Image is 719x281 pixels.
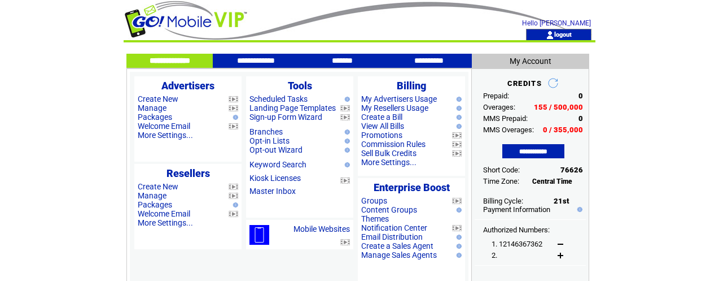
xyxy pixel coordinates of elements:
img: video.png [229,96,238,102]
img: help.gif [454,253,462,258]
img: video.png [452,225,462,231]
img: video.png [452,141,462,148]
span: Tools [288,80,312,92]
a: Create New [138,182,178,191]
a: Packages [138,200,172,209]
a: Notification Center [361,223,427,232]
span: Authorized Numbers: [483,226,550,234]
a: Welcome Email [138,122,190,131]
img: video.png [229,123,238,129]
span: Time Zone: [483,177,519,185]
img: help.gif [454,106,462,111]
img: help.gif [454,207,462,213]
img: video.png [452,132,462,139]
img: video.png [340,105,350,111]
span: Enterprise Boost [374,181,450,193]
span: Overages: [483,103,515,111]
a: Branches [249,127,283,136]
img: video.png [452,150,462,157]
a: Manage Sales Agents [361,250,437,260]
a: My Advertisers Usage [361,94,437,103]
img: help.gif [454,124,462,129]
a: Themes [361,214,389,223]
img: video.png [229,193,238,199]
a: More Settings... [138,218,193,227]
img: help.gif [230,202,238,207]
a: Master Inbox [249,187,296,196]
span: Central Time [532,178,572,185]
a: More Settings... [361,158,417,167]
img: video.png [229,105,238,111]
a: Create New [138,94,178,103]
a: Opt-out Wizard [249,145,302,154]
a: Groups [361,196,387,205]
img: help.gif [342,148,350,153]
span: Short Code: [483,166,520,174]
a: More Settings... [138,131,193,140]
a: Sell Bulk Credits [361,149,417,158]
a: View All Bills [361,122,404,131]
img: help.gif [575,207,582,212]
a: Commission Rules [361,140,426,149]
span: MMS Prepaid: [483,114,528,123]
a: Content Groups [361,205,417,214]
img: video.png [340,239,350,245]
span: My Account [510,57,551,66]
a: Keyword Search [249,160,306,169]
a: Create a Bill [361,113,402,122]
span: 1. 12146367362 [492,240,542,248]
img: help.gif [342,162,350,167]
span: Billing Cycle: [483,197,523,205]
img: account_icon.gif [546,31,554,40]
a: Sign-up Form Wizard [249,113,322,122]
a: Mobile Websites [293,224,350,234]
a: Packages [138,113,172,122]
span: 2. [492,251,497,260]
span: CREDITS [507,79,542,88]
img: help.gif [342,139,350,144]
span: 0 [578,114,583,123]
a: Manage [138,103,166,113]
span: Billing [397,80,426,92]
a: Payment Information [483,205,550,214]
img: help.gif [342,97,350,102]
span: 155 / 500,000 [534,103,583,111]
a: Manage [138,191,166,200]
span: Resellers [166,167,210,179]
a: Landing Page Templates [249,103,336,113]
span: 21st [554,197,569,205]
img: help.gif [454,97,462,102]
a: My Resellers Usage [361,103,428,113]
img: help.gif [454,115,462,120]
a: Email Distribution [361,232,423,241]
img: help.gif [230,115,238,120]
span: MMS Overages: [483,126,534,134]
img: video.png [229,211,238,217]
img: mobile-websites.png [249,225,269,245]
a: Welcome Email [138,209,190,218]
a: Promotions [361,131,402,140]
img: help.gif [342,129,350,135]
span: 0 [578,92,583,100]
span: Hello [PERSON_NAME] [522,19,591,27]
img: video.png [340,114,350,120]
img: video.png [229,184,238,190]
img: help.gif [454,244,462,249]
a: Scheduled Tasks [249,94,308,103]
span: Prepaid: [483,92,509,100]
a: Create a Sales Agent [361,241,433,250]
span: 0 / 355,000 [543,126,583,134]
span: Advertisers [161,80,214,92]
a: Opt-in Lists [249,136,290,145]
img: video.png [340,178,350,184]
a: Kiosk Licenses [249,174,301,183]
img: help.gif [454,235,462,240]
img: video.png [452,198,462,204]
a: logout [554,31,572,38]
span: 76626 [560,166,583,174]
